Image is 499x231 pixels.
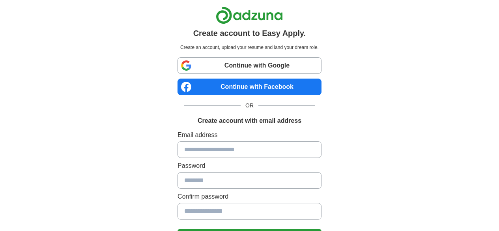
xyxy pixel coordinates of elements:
[216,6,283,24] img: Adzuna logo
[178,130,321,140] label: Email address
[198,116,301,126] h1: Create account with email address
[178,57,321,74] a: Continue with Google
[241,101,258,110] span: OR
[193,27,306,39] h1: Create account to Easy Apply.
[179,44,320,51] p: Create an account, upload your resume and land your dream role.
[178,161,321,171] label: Password
[178,79,321,95] a: Continue with Facebook
[178,192,321,201] label: Confirm password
